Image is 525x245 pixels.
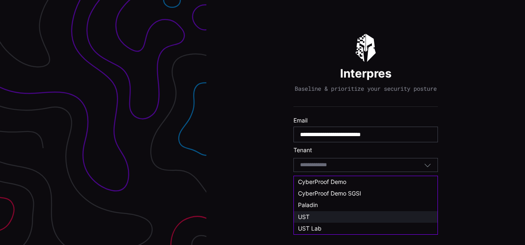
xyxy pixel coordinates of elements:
h1: Interpres [340,66,392,81]
span: UST Lab [298,225,322,232]
button: Toggle options menu [424,161,431,169]
span: Paladin [298,201,318,208]
span: CyberProof Demo [298,178,346,185]
label: Tenant [293,146,438,154]
p: Baseline & prioritize your security posture [295,85,437,92]
label: Email [293,117,438,124]
span: UST [298,213,310,220]
span: CyberProof Demo SGSI [298,190,361,197]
